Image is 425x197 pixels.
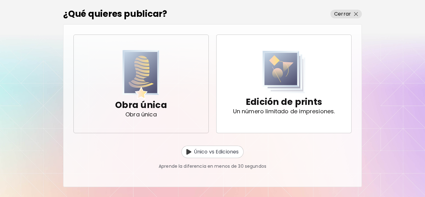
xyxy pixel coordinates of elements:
p: Obra única [115,99,167,111]
img: Unique Artwork [123,50,159,99]
button: Unique vs EditionÚnico vs Ediciones [181,146,244,158]
img: Unique vs Edition [186,149,191,155]
p: Único vs Ediciones [194,148,239,156]
p: Un número limitado de impresiones. [233,108,335,115]
button: Print EditionEdición de printsUn número limitado de impresiones. [216,35,352,133]
p: Edición de prints [246,96,322,108]
p: Obra única [125,111,157,118]
img: Print Edition [263,51,306,93]
button: Unique ArtworkObra únicaObra única [73,35,209,133]
p: Aprende la diferencia en menos de 30 segundos [159,163,266,170]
